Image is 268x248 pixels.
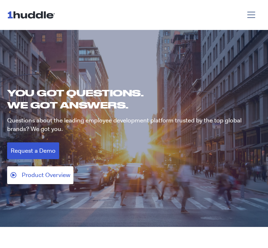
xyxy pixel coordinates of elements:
[7,166,73,184] a: Product Overview
[7,142,59,159] a: Request a Demo
[7,8,58,21] img: ...
[7,87,268,111] h1: You GOT QUESTIONS. WE GOT ANSWERS.
[22,172,70,178] span: Product Overview
[11,148,56,154] span: Request a Demo
[7,116,261,133] p: Questions about the leading employee development platform trusted by the top global brands? We go...
[242,8,261,22] button: Toggle navigation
